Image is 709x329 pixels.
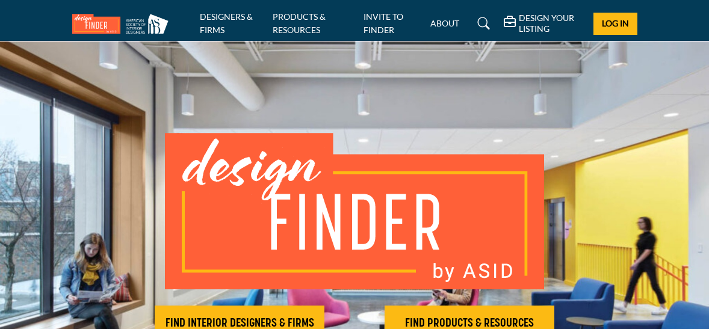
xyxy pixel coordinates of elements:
[602,18,629,28] span: Log In
[593,13,637,35] button: Log In
[273,11,326,35] a: PRODUCTS & RESOURCES
[504,13,584,34] div: DESIGN YOUR LISTING
[165,133,544,289] img: image
[364,11,403,35] a: INVITE TO FINDER
[72,14,175,34] img: Site Logo
[430,18,459,28] a: ABOUT
[519,13,584,34] h5: DESIGN YOUR LISTING
[200,11,253,35] a: DESIGNERS & FIRMS
[466,14,498,33] a: Search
